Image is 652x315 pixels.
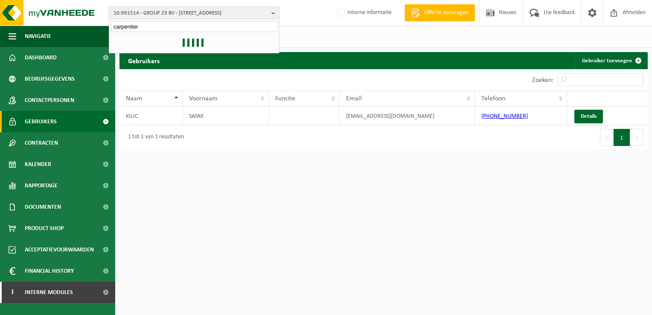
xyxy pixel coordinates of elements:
[346,95,362,102] span: Email
[25,239,94,260] span: Acceptatievoorwaarden
[574,110,603,123] a: Details
[25,282,73,303] span: Interne modules
[119,107,183,125] td: KILIC
[422,9,471,17] span: Offerte aanvragen
[25,47,57,68] span: Dashboard
[119,52,168,69] h2: Gebruikers
[25,218,64,239] span: Product Shop
[340,107,475,125] td: [EMAIL_ADDRESS][DOMAIN_NAME]
[275,95,295,102] span: Functie
[335,6,392,19] label: Interne informatie
[189,95,218,102] span: Voornaam
[25,90,74,111] span: Contactpersonen
[575,52,647,69] a: Gebruiker toevoegen
[600,129,614,146] button: Previous
[25,68,75,90] span: Bedrijfsgegevens
[9,282,16,303] span: I
[183,107,269,125] td: SAFAK
[25,260,74,282] span: Financial History
[25,132,58,154] span: Contracten
[25,196,61,218] span: Documenten
[25,111,57,132] span: Gebruikers
[630,129,643,146] button: Next
[25,26,51,47] span: Navigatie
[109,6,279,19] button: 10-991514 - GROUP 23 BV - [STREET_ADDRESS]
[111,21,277,32] input: Zoeken naar gekoppelde vestigingen
[124,130,184,145] div: 1 tot 1 van 1 resultaten
[481,95,505,102] span: Telefoon
[614,129,630,146] button: 1
[25,175,58,196] span: Rapportage
[126,95,143,102] span: Naam
[481,113,528,120] a: [PHONE_NUMBER]
[405,4,475,21] a: Offerte aanvragen
[532,77,553,84] label: Zoeken:
[25,154,51,175] span: Kalender
[114,7,268,20] span: 10-991514 - GROUP 23 BV - [STREET_ADDRESS]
